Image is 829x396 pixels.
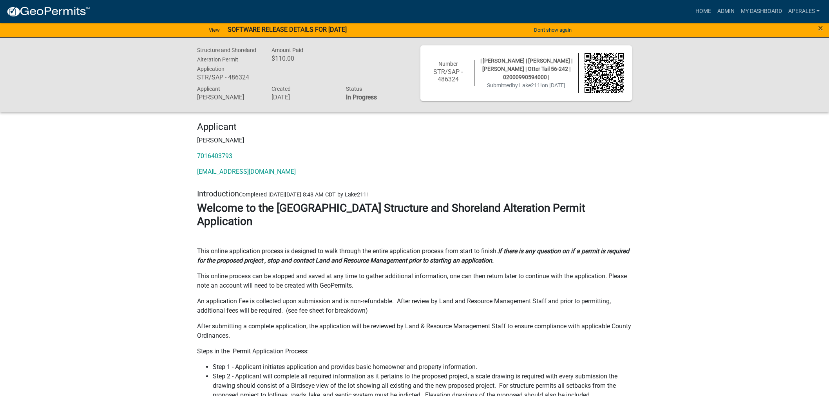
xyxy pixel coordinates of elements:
h4: Applicant [197,121,632,133]
a: View [206,23,223,36]
span: Amount Paid [272,47,303,53]
a: My Dashboard [738,4,785,19]
span: | [PERSON_NAME] | [PERSON_NAME] | [PERSON_NAME] | Otter Tail 56-242 | 02000990594000 | [480,58,572,80]
p: This online process can be stopped and saved at any time to gather additional information, one ca... [197,272,632,290]
h6: STR/SAP - 486324 [428,68,468,83]
h6: [PERSON_NAME] [197,94,260,101]
h6: $110.00 [272,55,334,62]
span: Status [346,86,362,92]
span: × [818,23,823,34]
span: by Lake211! [512,82,542,88]
a: aperales [785,4,823,19]
p: Steps in the Permit Application Process: [197,347,632,356]
span: Created [272,86,291,92]
li: Step 1 - Applicant initiates application and provides basic homeowner and property information. [213,362,632,372]
a: 7016403793 [197,152,232,160]
h5: Introduction [197,189,632,198]
span: Structure and Shoreland Alteration Permit Application [197,47,256,72]
span: Applicant [197,86,220,92]
a: Home [692,4,714,19]
span: Submitted on [DATE] [487,82,565,88]
button: Close [818,23,823,33]
img: QR code [585,53,624,93]
a: Admin [714,4,738,19]
p: After submitting a complete application, the application will be reviewed by Land & Resource Mana... [197,322,632,340]
span: Number [438,61,458,67]
p: This online application process is designed to walk through the entire application process from s... [197,247,632,265]
strong: SOFTWARE RELEASE DETAILS FOR [DATE] [228,26,347,33]
span: Completed [DATE][DATE] 8:48 AM CDT by Lake211! [239,191,368,198]
p: An application Fee is collected upon submission and is non-refundable. After review by Land and R... [197,297,632,315]
strong: In Progress [346,94,377,101]
button: Don't show again [531,23,575,36]
a: [EMAIL_ADDRESS][DOMAIN_NAME] [197,168,296,175]
strong: Welcome to the [GEOGRAPHIC_DATA] Structure and Shoreland Alteration Permit Application [197,202,585,228]
h6: [DATE] [272,94,334,101]
p: [PERSON_NAME] [197,136,632,145]
h6: STR/SAP - 486324 [197,74,260,81]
